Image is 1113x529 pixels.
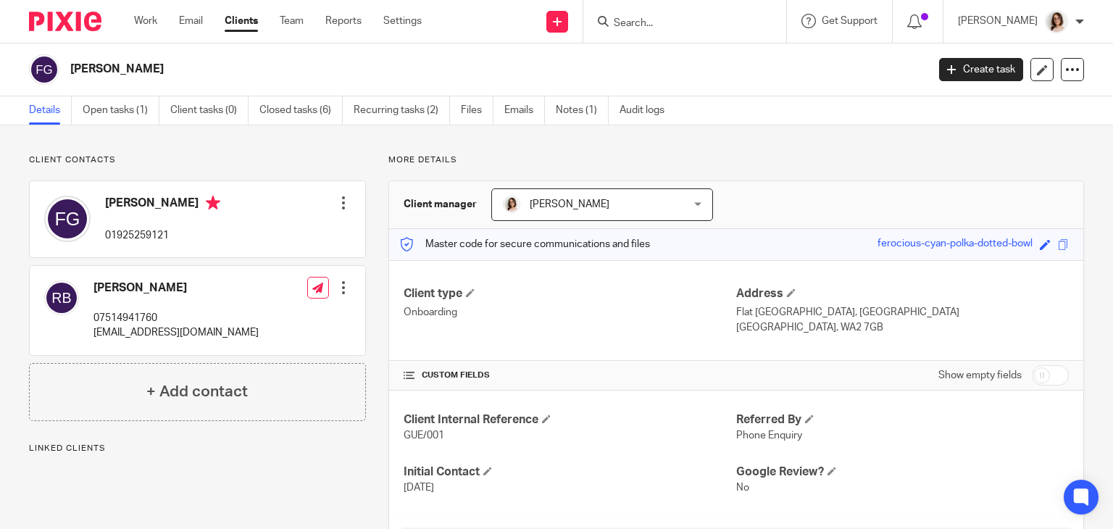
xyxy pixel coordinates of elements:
[404,430,444,441] span: GUE/001
[461,96,493,125] a: Files
[280,14,304,28] a: Team
[736,320,1069,335] p: [GEOGRAPHIC_DATA], WA2 7GB
[206,196,220,210] i: Primary
[878,236,1033,253] div: ferocious-cyan-polka-dotted-bowl
[146,380,248,403] h4: + Add contact
[736,483,749,493] span: No
[259,96,343,125] a: Closed tasks (6)
[736,465,1069,480] h4: Google Review?
[404,465,736,480] h4: Initial Contact
[105,196,220,214] h4: [PERSON_NAME]
[134,14,157,28] a: Work
[822,16,878,26] span: Get Support
[404,197,477,212] h3: Client manager
[939,58,1023,81] a: Create task
[29,12,101,31] img: Pixie
[958,14,1038,28] p: [PERSON_NAME]
[404,286,736,301] h4: Client type
[938,368,1022,383] label: Show empty fields
[29,96,72,125] a: Details
[736,305,1069,320] p: Flat [GEOGRAPHIC_DATA], [GEOGRAPHIC_DATA]
[93,280,259,296] h4: [PERSON_NAME]
[29,154,366,166] p: Client contacts
[93,325,259,340] p: [EMAIL_ADDRESS][DOMAIN_NAME]
[383,14,422,28] a: Settings
[736,430,802,441] span: Phone Enquiry
[325,14,362,28] a: Reports
[29,443,366,454] p: Linked clients
[83,96,159,125] a: Open tasks (1)
[530,199,609,209] span: [PERSON_NAME]
[400,237,650,251] p: Master code for secure communications and files
[620,96,675,125] a: Audit logs
[179,14,203,28] a: Email
[225,14,258,28] a: Clients
[1045,10,1068,33] img: Caroline%20-%20HS%20-%20LI.png
[503,196,520,213] img: Caroline%20-%20HS%20-%20LI.png
[404,370,736,381] h4: CUSTOM FIELDS
[354,96,450,125] a: Recurring tasks (2)
[404,305,736,320] p: Onboarding
[736,412,1069,428] h4: Referred By
[388,154,1084,166] p: More details
[504,96,545,125] a: Emails
[404,483,434,493] span: [DATE]
[93,311,259,325] p: 07514941760
[736,286,1069,301] h4: Address
[612,17,743,30] input: Search
[44,280,79,315] img: svg%3E
[556,96,609,125] a: Notes (1)
[404,412,736,428] h4: Client Internal Reference
[70,62,748,77] h2: [PERSON_NAME]
[29,54,59,85] img: svg%3E
[170,96,249,125] a: Client tasks (0)
[44,196,91,242] img: svg%3E
[105,228,220,243] p: 01925259121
